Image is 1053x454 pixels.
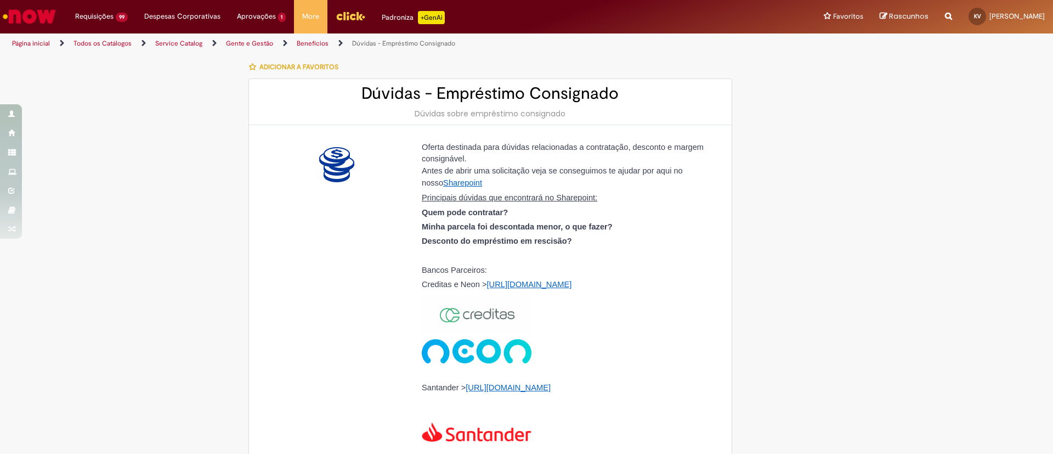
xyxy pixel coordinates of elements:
[226,39,273,48] a: Gente e Gestão
[336,8,365,24] img: click_logo_yellow_360x200.png
[422,166,683,188] span: Antes de abrir uma solicitação veja se conseguimos te ajudar por aqui no nosso
[889,11,929,21] span: Rascunhos
[422,193,597,202] span: Principais dúvidas que encontrará no Sharepoint:
[319,147,354,182] img: Dúvidas - Empréstimo Consignado
[297,39,329,48] a: Benefícios
[989,12,1045,21] span: [PERSON_NAME]
[260,108,721,119] div: Dúvidas sobre empréstimo consignado
[418,11,445,24] p: +GenAi
[260,85,721,103] h2: Dúvidas - Empréstimo Consignado
[443,178,482,187] a: Sharepoint
[144,11,220,22] span: Despesas Corporativas
[422,281,712,289] p: Creditas e Neon >
[12,39,50,48] a: Página inicial
[116,13,128,22] span: 99
[155,39,202,48] a: Service Catalog
[73,39,132,48] a: Todos os Catálogos
[75,11,114,22] span: Requisições
[422,266,712,275] p: Bancos Parceiros:
[422,143,704,163] span: Oferta destinada para dúvidas relacionadas a contratação, desconto e margem consignável.
[974,13,981,20] span: KV
[880,12,929,22] a: Rascunhos
[352,39,455,48] a: Dúvidas - Empréstimo Consignado
[8,33,694,54] ul: Trilhas de página
[278,13,286,22] span: 1
[259,63,338,71] span: Adicionar a Favoritos
[833,11,863,22] span: Favoritos
[422,208,508,217] strong: Quem pode contratar?
[248,55,344,79] button: Adicionar a Favoritos
[302,11,319,22] span: More
[382,11,445,24] div: Padroniza
[422,237,572,245] strong: Desconto do empréstimo em rescisão?
[237,11,276,22] span: Aprovações
[487,280,572,289] a: [URL][DOMAIN_NAME]
[1,5,58,27] img: ServiceNow
[422,222,613,231] strong: Minha parcela foi descontada menor, o que fazer?
[466,383,551,392] a: [URL][DOMAIN_NAME]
